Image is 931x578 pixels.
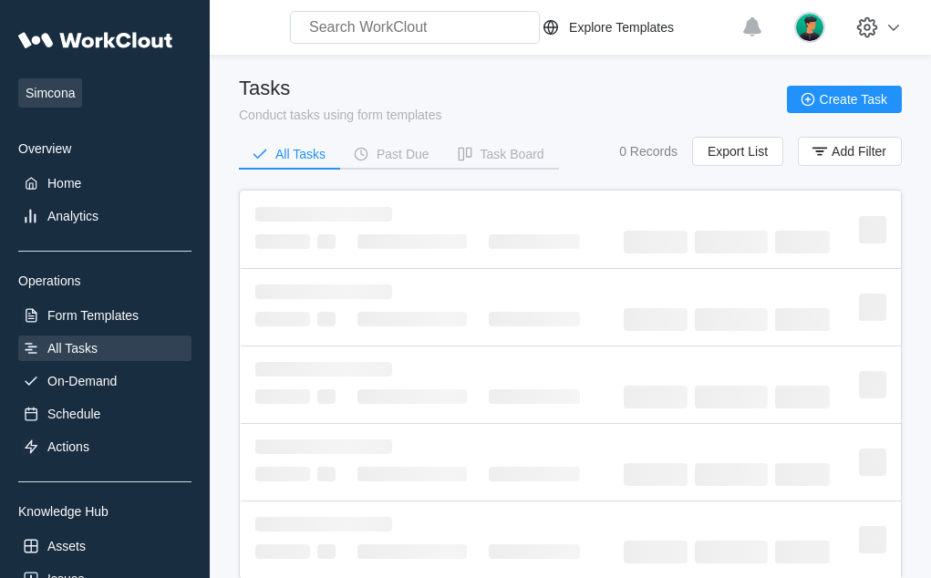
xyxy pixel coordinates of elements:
span: Export List [708,145,768,158]
span: ‌ [317,389,336,404]
img: user.png [794,12,825,43]
div: Conduct tasks using form templates [239,108,442,122]
span: ‌ [775,231,830,253]
div: Task Board [481,148,544,160]
span: ‌ [624,541,688,563]
div: Schedule [47,407,100,421]
div: 0 Records [619,144,678,159]
input: Search WorkClout [290,11,540,44]
span: ‌ [775,386,830,408]
div: Actions [47,439,89,454]
span: ‌ [255,312,310,326]
div: Assets [47,539,86,553]
span: Create Task [820,93,887,106]
div: Form Templates [47,308,139,323]
span: ‌ [695,541,768,563]
span: ‌ [775,308,830,331]
span: ‌ [489,389,580,404]
span: ‌ [317,234,336,249]
span: ‌ [255,517,392,532]
button: Past Due [340,140,444,168]
span: ‌ [859,526,886,553]
div: All Tasks [47,341,98,356]
span: ‌ [357,389,467,404]
span: ‌ [317,544,336,559]
div: Past Due [377,148,429,160]
div: Overview [18,141,191,156]
span: ‌ [255,362,392,377]
span: ‌ [357,467,467,481]
div: On-Demand [47,374,117,388]
button: Add Filter [798,137,902,166]
span: ‌ [624,231,688,253]
div: Explore Templates [569,20,674,35]
span: ‌ [357,312,467,326]
div: Operations [18,274,191,288]
span: ‌ [489,234,580,249]
a: Explore Templates [540,16,732,38]
span: ‌ [357,234,467,249]
button: All Tasks [239,140,340,168]
button: Export List [692,137,783,166]
span: ‌ [695,231,768,253]
span: ‌ [489,467,580,481]
a: Assets [18,533,191,559]
span: ‌ [859,216,886,243]
span: Add Filter [832,145,886,158]
a: All Tasks [18,335,191,361]
div: Tasks [239,77,442,100]
span: ‌ [859,449,886,476]
span: ‌ [255,234,310,249]
span: ‌ [775,463,830,486]
a: Form Templates [18,303,191,328]
button: Create Task [787,86,902,113]
a: Schedule [18,401,191,427]
div: Home [47,176,81,191]
span: ‌ [489,312,580,326]
span: ‌ [859,294,886,321]
span: ‌ [624,386,688,408]
div: Analytics [47,209,98,223]
span: ‌ [695,386,768,408]
span: ‌ [695,308,768,331]
span: ‌ [255,439,392,454]
div: Knowledge Hub [18,504,191,519]
span: ‌ [255,544,310,559]
span: ‌ [255,207,392,222]
a: On-Demand [18,368,191,394]
span: ‌ [624,463,688,486]
a: Home [18,170,191,196]
span: ‌ [695,463,768,486]
div: All Tasks [275,148,326,160]
span: ‌ [255,467,310,481]
span: ‌ [317,312,336,326]
button: Task Board [444,140,559,168]
a: Analytics [18,203,191,229]
a: Actions [18,434,191,459]
span: ‌ [775,541,830,563]
span: ‌ [859,371,886,398]
span: ‌ [624,308,688,331]
span: ‌ [317,467,336,481]
span: ‌ [489,544,580,559]
span: ‌ [255,389,310,404]
span: ‌ [255,284,392,299]
span: ‌ [357,544,467,559]
span: Simcona [18,78,82,108]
